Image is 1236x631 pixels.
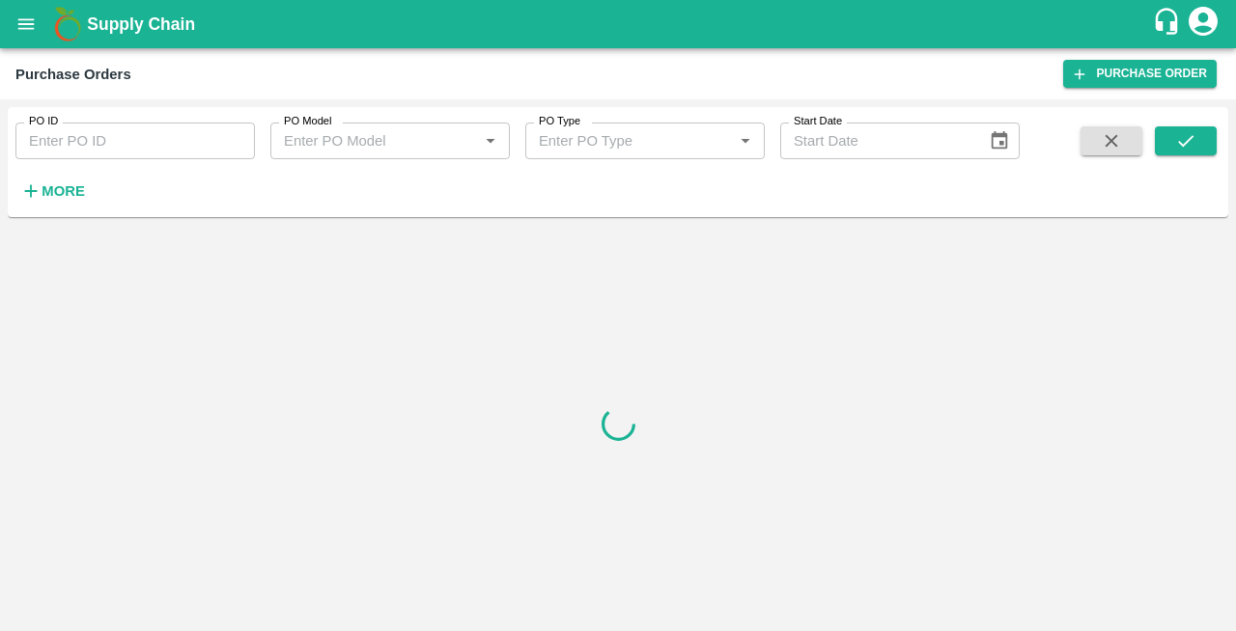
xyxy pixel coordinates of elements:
[733,128,758,153] button: Open
[15,175,90,207] button: More
[15,123,255,159] input: Enter PO ID
[1063,60,1217,88] a: Purchase Order
[284,114,332,129] label: PO Model
[981,123,1018,159] button: Choose date
[531,128,727,153] input: Enter PO Type
[87,11,1152,38] a: Supply Chain
[1186,4,1221,44] div: account of current user
[1152,7,1186,41] div: customer-support
[780,123,973,159] input: Start Date
[42,183,85,199] strong: More
[15,62,131,87] div: Purchase Orders
[87,14,195,34] b: Supply Chain
[794,114,842,129] label: Start Date
[539,114,580,129] label: PO Type
[4,2,48,46] button: open drawer
[29,114,58,129] label: PO ID
[276,128,472,153] input: Enter PO Model
[48,5,87,43] img: logo
[478,128,503,153] button: Open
